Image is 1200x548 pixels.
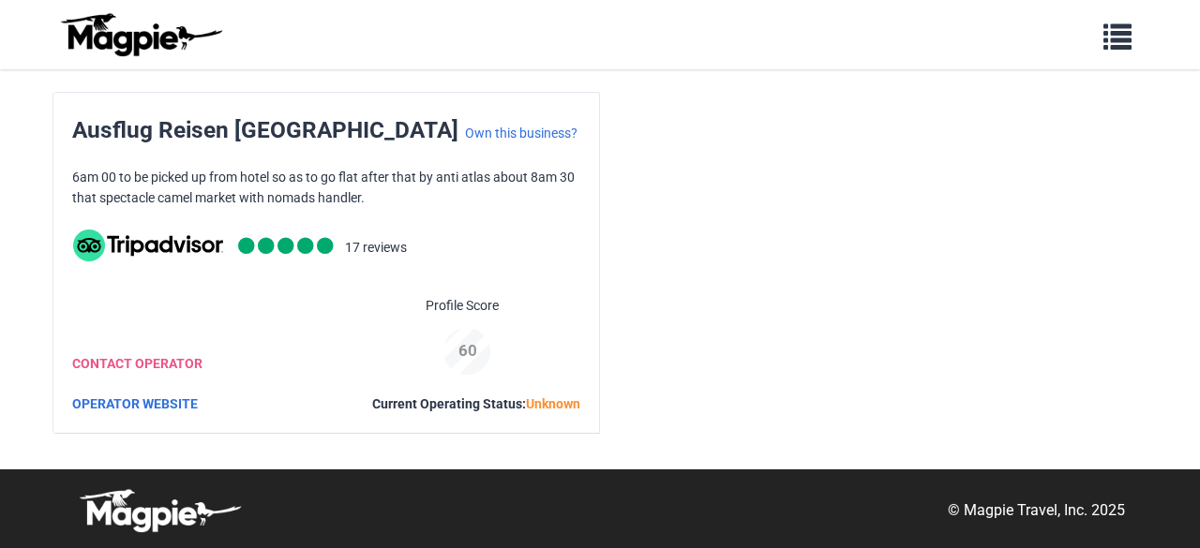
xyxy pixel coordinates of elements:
a: CONTACT OPERATOR [72,356,202,371]
a: Own this business? [465,126,577,141]
a: OPERATOR WEBSITE [72,396,198,411]
p: 6am 00 to be picked up from hotel so as to go flat after that by anti atlas about 8am 30 that spe... [72,167,580,209]
img: logo-white-d94fa1abed81b67a048b3d0f0ab5b955.png [75,488,244,533]
p: © Magpie Travel, Inc. 2025 [948,498,1125,523]
span: Unknown [526,396,580,411]
span: Ausflug Reisen [GEOGRAPHIC_DATA] [72,116,458,143]
li: 17 reviews [345,237,407,261]
div: Current Operating Status: [372,393,580,414]
span: Profile Score [426,295,499,316]
img: tripadvisor_background-ebb97188f8c6c657a79ad20e0caa6051.svg [73,230,223,261]
img: logo-ab69f6fb50320c5b225c76a69d11143b.png [56,12,225,57]
div: 60 [436,338,500,363]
